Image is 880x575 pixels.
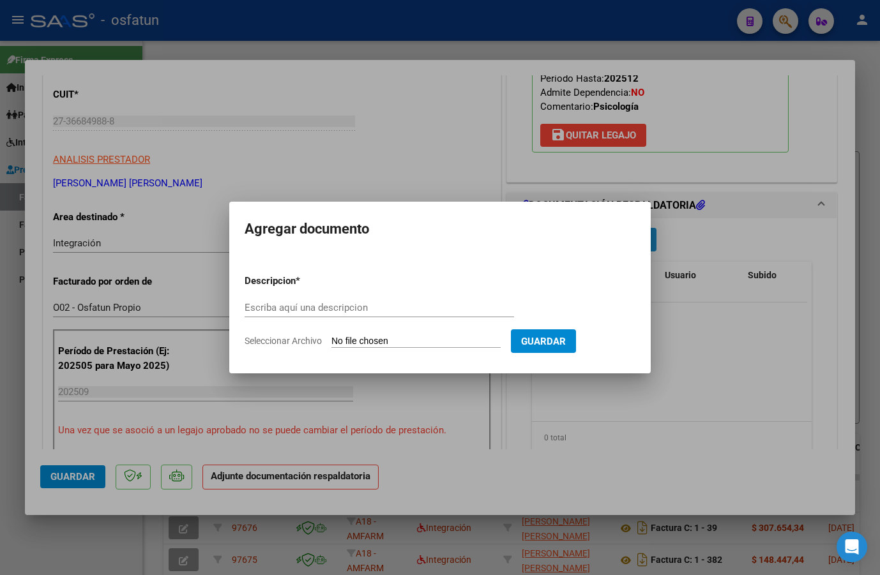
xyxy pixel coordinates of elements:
[837,532,867,562] div: Open Intercom Messenger
[245,336,322,346] span: Seleccionar Archivo
[511,329,576,353] button: Guardar
[521,336,566,347] span: Guardar
[245,274,362,288] p: Descripcion
[245,217,635,241] h2: Agregar documento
